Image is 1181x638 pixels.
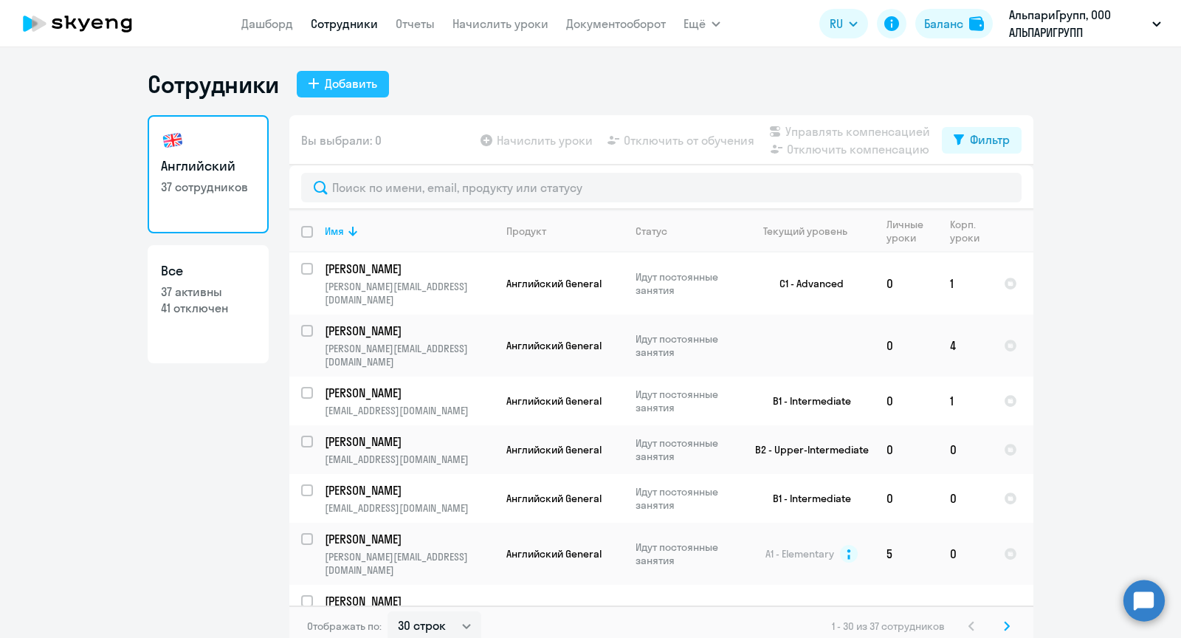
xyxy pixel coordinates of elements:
[161,284,255,300] p: 37 активны
[148,245,269,363] a: Все37 активны41 отключен
[749,224,874,238] div: Текущий уровень
[241,16,293,31] a: Дашборд
[938,377,992,425] td: 1
[636,388,737,414] p: Идут постоянные занятия
[737,377,875,425] td: B1 - Intermediate
[832,620,945,633] span: 1 - 30 из 37 сотрудников
[636,541,737,567] p: Идут постоянные занятия
[636,485,737,512] p: Идут постоянные занятия
[148,69,279,99] h1: Сотрудники
[875,253,938,315] td: 0
[325,224,344,238] div: Имя
[506,339,602,352] span: Английский General
[325,531,494,547] a: [PERSON_NAME]
[636,603,737,629] p: Идут постоянные занятия
[970,131,1010,148] div: Фильтр
[737,253,875,315] td: C1 - Advanced
[506,547,602,560] span: Английский General
[148,115,269,233] a: Английский37 сотрудников
[325,385,494,401] a: [PERSON_NAME]
[938,523,992,585] td: 0
[684,9,720,38] button: Ещё
[301,131,382,149] span: Вы выбрали: 0
[915,9,993,38] button: Балансbalance
[161,300,255,316] p: 41 отключен
[938,474,992,523] td: 0
[325,261,492,277] p: [PERSON_NAME]
[886,218,928,244] div: Личные уроки
[886,218,937,244] div: Личные уроки
[763,224,847,238] div: Текущий уровень
[396,16,435,31] a: Отчеты
[875,523,938,585] td: 5
[161,261,255,281] h3: Все
[938,315,992,377] td: 4
[566,16,666,31] a: Документооборот
[950,218,991,244] div: Корп. уроки
[325,433,492,450] p: [PERSON_NAME]
[325,531,492,547] p: [PERSON_NAME]
[875,425,938,474] td: 0
[325,593,494,609] a: [PERSON_NAME]
[325,75,377,92] div: Добавить
[875,474,938,523] td: 0
[506,224,546,238] div: Продукт
[161,128,185,152] img: english
[325,404,494,417] p: [EMAIL_ADDRESS][DOMAIN_NAME]
[325,385,492,401] p: [PERSON_NAME]
[506,394,602,408] span: Английский General
[924,15,963,32] div: Баланс
[506,224,623,238] div: Продукт
[636,224,737,238] div: Статус
[311,16,378,31] a: Сотрудники
[325,261,494,277] a: [PERSON_NAME]
[969,16,984,31] img: balance
[452,16,548,31] a: Начислить уроки
[938,253,992,315] td: 1
[325,323,494,339] a: [PERSON_NAME]
[325,482,492,498] p: [PERSON_NAME]
[830,15,843,32] span: RU
[506,492,602,505] span: Английский General
[636,224,667,238] div: Статус
[161,157,255,176] h3: Английский
[161,179,255,195] p: 37 сотрудников
[325,501,494,515] p: [EMAIL_ADDRESS][DOMAIN_NAME]
[307,620,382,633] span: Отображать по:
[950,218,982,244] div: Корп. уроки
[636,332,737,359] p: Идут постоянные занятия
[938,425,992,474] td: 0
[325,342,494,368] p: [PERSON_NAME][EMAIL_ADDRESS][DOMAIN_NAME]
[325,482,494,498] a: [PERSON_NAME]
[325,280,494,306] p: [PERSON_NAME][EMAIL_ADDRESS][DOMAIN_NAME]
[942,127,1022,154] button: Фильтр
[325,593,492,609] p: [PERSON_NAME]
[636,270,737,297] p: Идут постоянные занятия
[875,377,938,425] td: 0
[325,224,494,238] div: Имя
[636,436,737,463] p: Идут постоянные занятия
[737,425,875,474] td: B2 - Upper-Intermediate
[325,433,494,450] a: [PERSON_NAME]
[301,173,1022,202] input: Поиск по имени, email, продукту или статусу
[297,71,389,97] button: Добавить
[819,9,868,38] button: RU
[875,315,938,377] td: 0
[1009,6,1146,41] p: АльпариГрупп, ООО АЛЬПАРИГРУПП
[765,547,834,560] span: A1 - Elementary
[506,443,602,456] span: Английский General
[1002,6,1168,41] button: АльпариГрупп, ООО АЛЬПАРИГРУПП
[684,15,706,32] span: Ещё
[325,550,494,577] p: [PERSON_NAME][EMAIL_ADDRESS][DOMAIN_NAME]
[325,323,492,339] p: [PERSON_NAME]
[737,474,875,523] td: B1 - Intermediate
[506,277,602,290] span: Английский General
[325,453,494,466] p: [EMAIL_ADDRESS][DOMAIN_NAME]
